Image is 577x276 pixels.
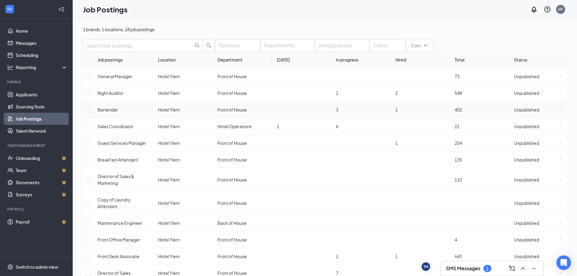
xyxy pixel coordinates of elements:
div: 1 [486,266,489,271]
span: Front of House [217,177,247,182]
th: Status [509,52,555,68]
span: Guest Services Manager [98,140,146,146]
a: Job Postings [16,113,68,125]
span: 1 [336,254,338,259]
span: 7 [336,270,338,276]
span: Front of House [217,254,247,259]
td: Front of House [213,231,272,248]
td: Hotel Ylem [153,118,213,135]
div: Switch to admin view [16,264,58,270]
td: Front of House [213,135,272,151]
td: Front of House [213,248,272,265]
span: Hotel Ylem [158,90,180,96]
th: Hired [390,52,450,68]
div: Location [158,56,208,63]
div: DF [558,7,563,12]
span: Unpublished [514,254,539,259]
svg: ChevronUp [519,265,526,272]
span: 73 [455,74,459,79]
span: 1 [395,254,398,259]
span: Front of House [217,74,247,79]
span: Front of House [217,200,247,206]
span: 548 [455,90,462,96]
span: 21 [455,124,459,129]
span: Hotel Ylem [158,140,180,146]
svg: Settings [7,264,13,270]
svg: Ellipses [559,142,562,144]
span: Hotel Ylem [158,157,180,162]
span: search [203,43,214,48]
span: Unpublished [514,140,539,146]
span: Unpublished [514,237,539,242]
span: Front Office Manager [98,237,140,242]
span: Director of Sales & Marketing [98,174,134,186]
span: Hotel Ylem [158,124,180,129]
a: Sourcing Tools [16,101,68,113]
td: Hotel Ylem [153,101,213,118]
th: [DATE] [272,52,331,68]
a: TeamCrown [16,164,68,176]
span: Hotel Ylem [158,74,180,79]
svg: ComposeMessage [508,265,516,272]
span: Sales Coordinator [98,124,134,129]
span: Front of House [217,237,247,242]
span: Hotel Ylem [158,107,180,112]
span: Breakfast Attendant [98,157,138,162]
svg: Minimize [530,265,537,272]
svg: WorkstreamLogo [7,6,13,12]
svg: Notifications [530,6,538,13]
th: In progress [331,52,390,68]
span: 4 [455,237,457,242]
th: Total [450,52,509,68]
td: Front of House [213,151,272,168]
span: Unpublished [514,220,539,226]
div: Hiring [7,79,66,85]
svg: Ellipses [559,238,562,241]
div: Team Management [7,143,66,148]
span: Hotel Operations [217,124,252,129]
td: Hotel Ylem [153,191,213,215]
p: 1 brands, 1 locations, 18 job postings [83,26,567,33]
td: Hotel Ylem [153,151,213,168]
a: OnboardingCrown [16,152,68,164]
span: Unpublished [514,74,539,79]
td: Front of House [213,85,272,101]
span: Maintenance Engineer [98,220,142,226]
span: Unpublished [514,157,539,162]
span: 1 [395,107,398,112]
td: Hotel Ylem [153,85,213,101]
span: Front of House [217,157,247,162]
svg: ChevronDown [423,43,428,48]
span: 2 [395,90,398,96]
span: 3 [336,107,338,112]
div: Department [217,56,267,63]
span: Bartender [98,107,118,112]
button: ChevronUp [518,264,528,273]
span: Front of House [217,107,247,112]
span: 135 [455,157,462,162]
svg: MagnifyingGlass [194,43,199,48]
span: 6 [336,124,338,129]
svg: Ellipses [559,178,562,181]
span: Unpublished [514,107,539,112]
td: Hotel Ylem [153,135,213,151]
svg: Collapse [58,6,65,12]
h1: Job Postings [83,4,128,15]
span: 254 [455,140,462,146]
span: 1 [395,140,398,146]
button: ComposeMessage [507,264,517,273]
a: DocumentsCrown [16,176,68,188]
svg: Ellipses [559,125,562,128]
span: Unpublished [514,124,539,129]
h3: SMS Messages [446,265,480,272]
span: 402 [455,107,462,112]
span: Front of House [217,140,247,146]
div: Payroll [7,207,66,212]
td: Hotel Ylem [153,68,213,85]
span: Front Desk Associate [98,254,139,259]
button: search [203,39,215,52]
span: Hotel Ylem [158,237,180,242]
td: Front of House [213,191,272,215]
span: Hotel Ylem [158,254,180,259]
div: Job postings [98,56,148,63]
